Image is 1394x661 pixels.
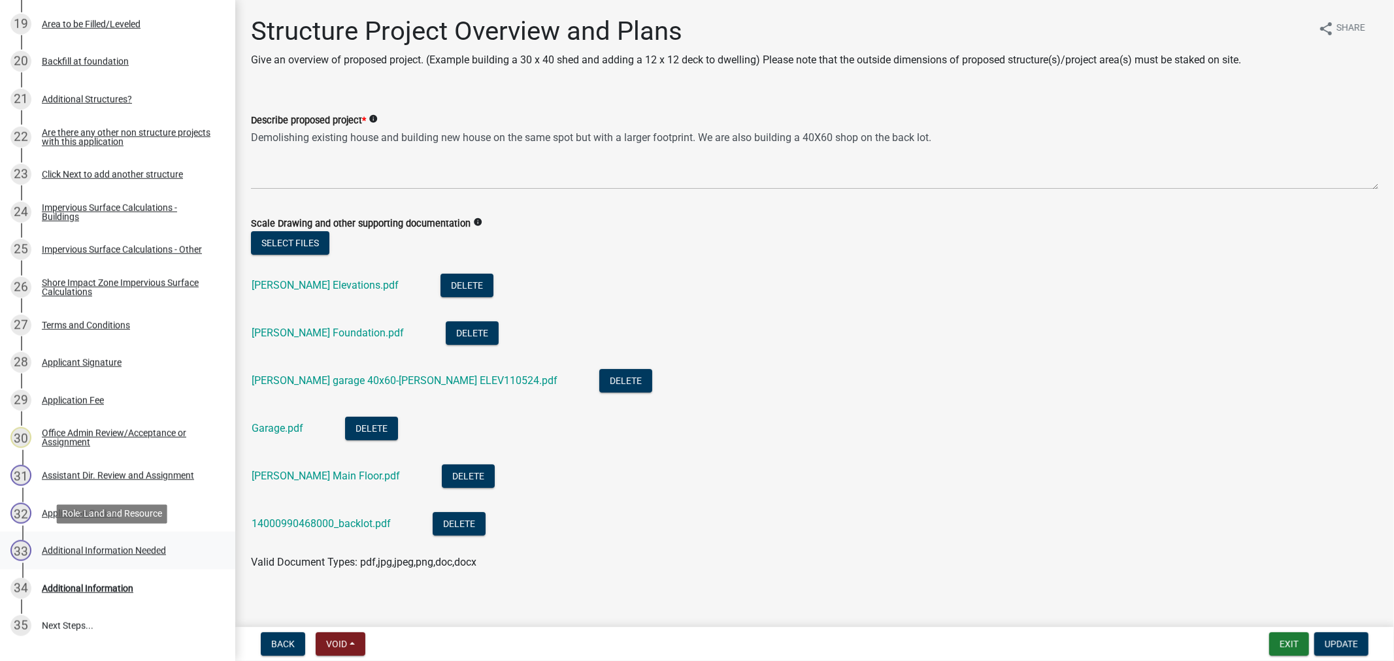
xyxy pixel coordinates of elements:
button: Delete [345,417,398,440]
div: Are there any other non structure projects with this application [42,128,214,146]
div: Backfill at foundation [42,57,129,66]
div: 25 [10,239,31,260]
div: Impervious Surface Calculations - Other [42,245,202,254]
div: Additional Information [42,584,133,593]
div: 20 [10,51,31,72]
a: [PERSON_NAME] garage 40x60-[PERSON_NAME] ELEV110524.pdf [252,374,557,387]
button: Delete [442,464,495,488]
button: Update [1314,632,1369,656]
div: Application Fee [42,396,104,405]
a: [PERSON_NAME] Main Floor.pdf [252,470,400,482]
wm-modal-confirm: Delete Document [433,519,486,531]
button: Exit [1269,632,1309,656]
div: 21 [10,89,31,110]
span: Back [271,639,295,649]
wm-modal-confirm: Delete Document [442,471,495,483]
div: 22 [10,127,31,148]
label: Describe proposed project [251,116,366,125]
div: 19 [10,14,31,35]
i: info [369,114,378,123]
a: 14000990468000_backlot.pdf [252,517,391,530]
wm-modal-confirm: Delete Document [599,376,652,388]
label: Scale Drawing and other supporting documentation [251,219,471,229]
div: Application Review [42,509,118,518]
div: 33 [10,540,31,561]
div: Assistant Dir. Review and Assignment [42,471,194,480]
span: Void [326,639,347,649]
div: 32 [10,503,31,524]
button: Delete [599,369,652,393]
span: Valid Document Types: pdf,jpg,jpeg,png,doc,docx [251,556,476,568]
button: Void [316,632,365,656]
div: Terms and Conditions [42,321,130,330]
i: info [473,218,482,227]
button: Delete [440,274,493,297]
div: 23 [10,164,31,185]
span: Share [1336,21,1365,37]
div: Additional Information Needed [42,546,166,555]
button: Select files [251,231,329,255]
a: Garage.pdf [252,422,303,434]
div: Applicant Signature [42,358,122,367]
a: [PERSON_NAME] Foundation.pdf [252,327,404,339]
i: share [1318,21,1334,37]
div: Area to be Filled/Leveled [42,20,141,29]
div: 34 [10,578,31,599]
div: Office Admin Review/Acceptance or Assignment [42,428,214,447]
h1: Structure Project Overview and Plans [251,16,1241,47]
div: Role: Land and Resource [57,504,167,523]
div: 28 [10,352,31,373]
div: Additional Structures? [42,95,132,104]
div: Shore Impact Zone Impervious Surface Calculations [42,278,214,297]
div: 30 [10,427,31,448]
button: Delete [446,321,499,345]
div: Click Next to add another structure [42,170,183,179]
span: Update [1325,639,1358,649]
div: 26 [10,277,31,298]
button: Delete [433,512,486,536]
div: 27 [10,315,31,336]
div: 31 [10,465,31,486]
div: Impervious Surface Calculations - Buildings [42,203,214,221]
a: [PERSON_NAME] Elevations.pdf [252,279,399,291]
wm-modal-confirm: Delete Document [345,423,398,436]
div: 29 [10,390,31,411]
wm-modal-confirm: Delete Document [440,280,493,293]
div: 35 [10,615,31,636]
wm-modal-confirm: Delete Document [446,328,499,340]
button: shareShare [1308,16,1376,41]
button: Back [261,632,305,656]
div: 24 [10,202,31,223]
p: Give an overview of proposed project. (Example building a 30 x 40 shed and adding a 12 x 12 deck ... [251,52,1241,68]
